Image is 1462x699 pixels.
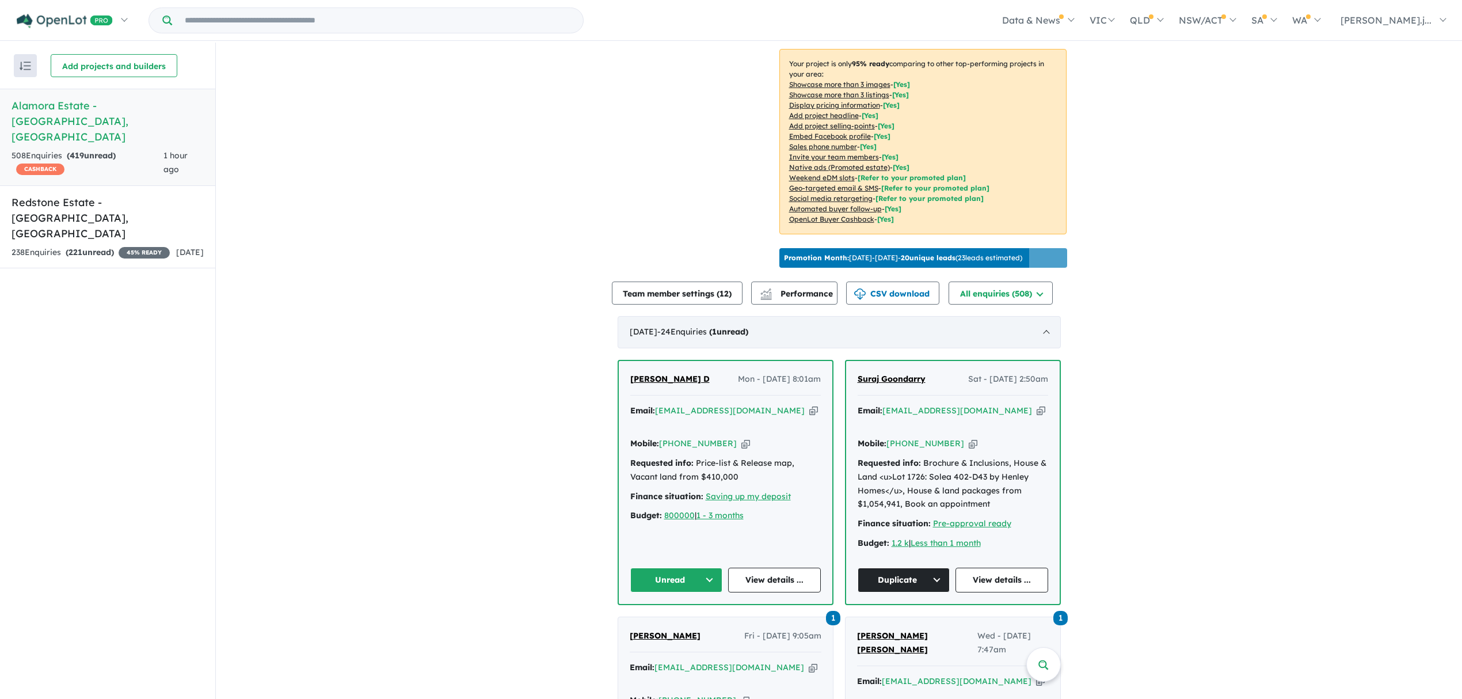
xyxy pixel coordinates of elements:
[784,253,849,262] b: Promotion Month:
[977,629,1048,657] span: Wed - [DATE] 7:47am
[789,121,875,130] u: Add project selling-points
[51,54,177,77] button: Add projects and builders
[17,14,113,28] img: Openlot PRO Logo White
[857,676,882,686] strong: Email:
[630,662,654,673] strong: Email:
[664,510,695,521] u: 800000
[612,282,743,305] button: Team member settings (12)
[67,150,116,161] strong: ( unread)
[882,676,1031,686] a: [EMAIL_ADDRESS][DOMAIN_NAME]
[176,247,204,257] span: [DATE]
[751,282,837,305] button: Performance
[659,438,737,449] a: [PHONE_NUMBER]
[696,510,744,521] a: 1 - 3 months
[630,405,655,416] strong: Email:
[858,538,889,548] strong: Budget:
[630,568,723,592] button: Unread
[728,568,821,592] a: View details ...
[760,288,771,295] img: line-chart.svg
[858,458,921,468] strong: Requested info:
[933,518,1011,529] a: Pre-approval ready
[789,101,880,109] u: Display pricing information
[66,247,114,257] strong: ( unread)
[20,62,31,70] img: sort.svg
[12,195,204,241] h5: Redstone Estate - [GEOGRAPHIC_DATA] , [GEOGRAPHIC_DATA]
[789,194,873,203] u: Social media retargeting
[16,164,64,175] span: CASHBACK
[630,457,821,484] div: Price-list & Release map, Vacant land from $410,000
[68,247,82,257] span: 221
[789,132,871,140] u: Embed Facebook profile
[789,204,882,213] u: Automated buyer follow-up
[858,518,931,529] strong: Finance situation:
[949,282,1053,305] button: All enquiries (508)
[709,326,748,337] strong: ( unread)
[630,510,662,521] strong: Budget:
[630,629,700,643] a: [PERSON_NAME]
[12,246,170,260] div: 238 Enquir ies
[854,288,866,300] img: download icon
[174,8,581,33] input: Try estate name, suburb, builder or developer
[875,194,984,203] span: [Refer to your promoted plan]
[881,184,989,192] span: [Refer to your promoted plan]
[789,142,857,151] u: Sales phone number
[630,491,703,502] strong: Finance situation:
[886,438,964,449] a: [PHONE_NUMBER]
[630,438,659,449] strong: Mobile:
[883,101,900,109] span: [ Yes ]
[885,204,901,213] span: [Yes]
[893,163,909,172] span: [Yes]
[846,282,939,305] button: CSV download
[852,59,889,68] b: 95 % ready
[789,80,890,89] u: Showcase more than 3 images
[657,326,748,337] span: - 24 Enquir ies
[760,292,772,299] img: bar-chart.svg
[789,153,879,161] u: Invite your team members
[874,132,890,140] span: [ Yes ]
[955,568,1048,592] a: View details ...
[860,142,877,151] span: [ Yes ]
[1341,14,1431,26] span: [PERSON_NAME].j...
[12,149,163,177] div: 508 Enquir ies
[857,630,928,655] span: [PERSON_NAME] [PERSON_NAME]
[119,247,170,259] span: 45 % READY
[858,438,886,449] strong: Mobile:
[858,568,950,592] button: Duplicate
[654,662,804,673] a: [EMAIL_ADDRESS][DOMAIN_NAME]
[1053,610,1068,625] a: 1
[789,173,855,182] u: Weekend eDM slots
[893,80,910,89] span: [ Yes ]
[826,611,840,625] span: 1
[858,374,926,384] span: Suraj Goondarry
[789,184,878,192] u: Geo-targeted email & SMS
[1037,405,1045,417] button: Copy
[744,629,821,643] span: Fri - [DATE] 9:05am
[862,111,878,120] span: [ Yes ]
[969,438,977,450] button: Copy
[892,90,909,99] span: [ Yes ]
[882,153,898,161] span: [ Yes ]
[901,253,955,262] b: 20 unique leads
[789,163,890,172] u: Native ads (Promoted estate)
[630,630,700,641] span: [PERSON_NAME]
[712,326,717,337] span: 1
[858,373,926,386] a: Suraj Goondarry
[738,373,821,386] span: Mon - [DATE] 8:01am
[779,49,1067,234] p: Your project is only comparing to other top-performing projects in your area: - - - - - - - - - -...
[892,538,909,548] a: 1.2 k
[809,405,818,417] button: Copy
[911,538,981,548] a: Less than 1 month
[630,509,821,523] div: |
[163,150,188,174] span: 1 hour ago
[826,610,840,625] a: 1
[882,405,1032,416] a: [EMAIL_ADDRESS][DOMAIN_NAME]
[858,173,966,182] span: [Refer to your promoted plan]
[858,457,1048,511] div: Brochure & Inclusions, House & Land <u>Lot 1726: Solea 402-D43 by Henley Homes</u>, House & land ...
[630,458,694,468] strong: Requested info:
[12,98,204,145] h5: Alamora Estate - [GEOGRAPHIC_DATA] , [GEOGRAPHIC_DATA]
[877,215,894,223] span: [Yes]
